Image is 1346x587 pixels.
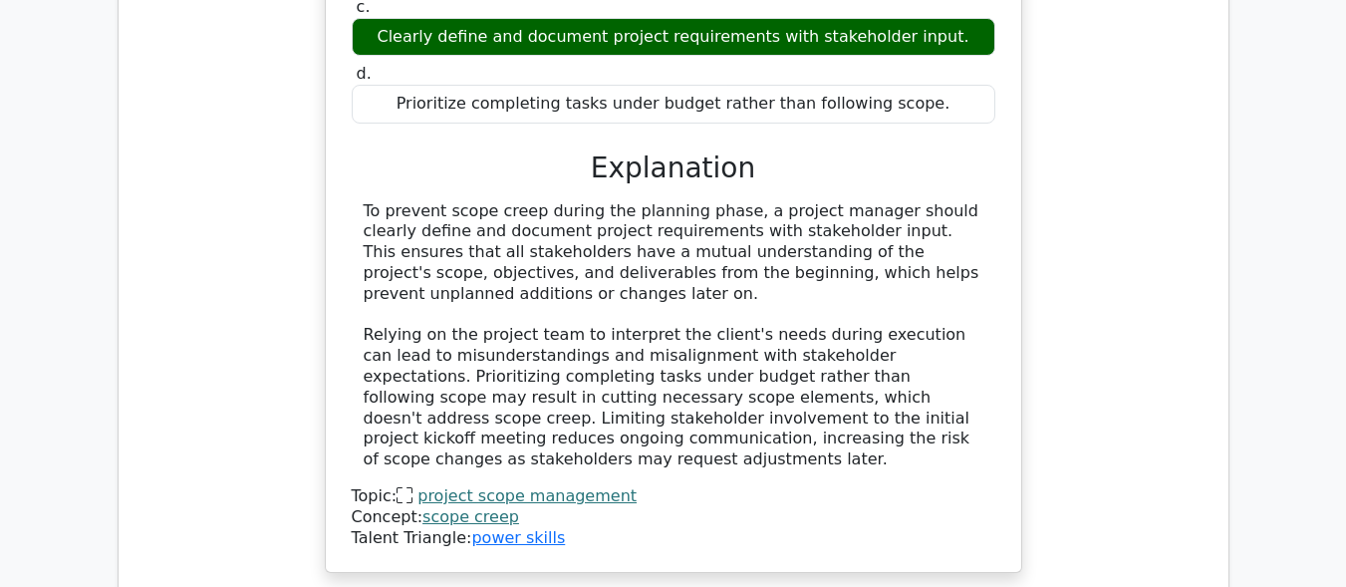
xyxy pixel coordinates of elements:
[352,85,995,124] div: Prioritize completing tasks under budget rather than following scope.
[352,507,995,528] div: Concept:
[352,486,995,548] div: Talent Triangle:
[364,151,983,185] h3: Explanation
[352,18,995,57] div: Clearly define and document project requirements with stakeholder input.
[471,528,565,547] a: power skills
[417,486,637,505] a: project scope management
[352,486,995,507] div: Topic:
[364,201,983,470] div: To prevent scope creep during the planning phase, a project manager should clearly define and doc...
[422,507,519,526] a: scope creep
[357,64,372,83] span: d.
